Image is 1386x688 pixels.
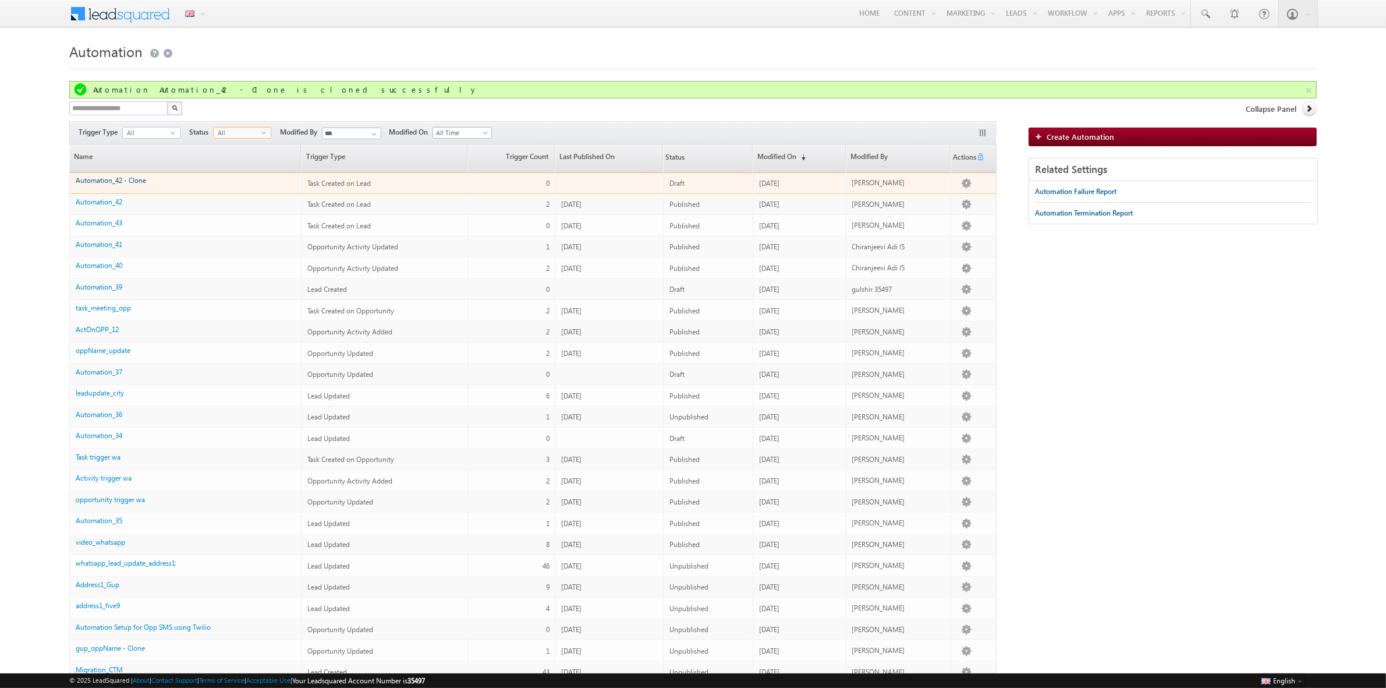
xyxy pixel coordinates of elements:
[561,498,582,506] span: [DATE]
[669,604,708,613] span: Unpublished
[433,127,492,139] a: All Time
[76,644,145,652] a: gup_oppName - Clone
[852,497,945,507] div: [PERSON_NAME]
[951,146,976,171] span: Actions
[546,370,550,379] span: 0
[172,105,178,111] img: Search
[852,603,945,613] div: [PERSON_NAME]
[852,327,945,337] div: [PERSON_NAME]
[307,264,398,273] span: Opportunity Activity Updated
[669,498,700,506] span: Published
[76,176,146,185] a: Automation_42 - Clone
[759,625,779,634] span: [DATE]
[852,178,945,188] div: [PERSON_NAME]
[171,130,180,135] span: select
[76,538,125,546] a: video_whatsapp
[307,349,373,358] span: Opportunity Updated
[561,477,582,485] span: [DATE]
[852,625,945,635] div: [PERSON_NAME]
[76,623,211,631] a: Automation Setup for Opp SMS using Twilio
[852,305,945,316] div: [PERSON_NAME]
[76,346,130,355] a: oppName_update
[246,676,290,684] a: Acceptable Use
[852,412,945,422] div: [PERSON_NAME]
[1047,132,1114,142] span: Create Automation
[759,412,779,421] span: [DATE]
[307,327,392,336] span: Opportunity Activity Added
[852,582,945,592] div: [PERSON_NAME]
[69,42,143,61] span: Automation
[546,349,550,358] span: 2
[546,306,550,315] span: 2
[546,498,550,506] span: 2
[543,668,550,676] span: 43
[669,477,700,485] span: Published
[561,306,582,315] span: [DATE]
[292,676,425,685] span: Your Leadsquared Account Number is
[546,221,550,230] span: 0
[1035,133,1047,140] img: add_icon.png
[189,127,213,137] span: Status
[76,304,131,312] a: task_meeting_opp
[79,127,122,137] span: Trigger Type
[76,559,175,567] a: whatsapp_lead_update_address1
[561,264,582,273] span: [DATE]
[561,604,582,613] span: [DATE]
[669,519,700,528] span: Published
[759,200,779,209] span: [DATE]
[307,604,350,613] span: Lead Updated
[561,455,582,464] span: [DATE]
[759,668,779,676] span: [DATE]
[546,434,550,443] span: 0
[546,455,550,464] span: 3
[76,283,122,291] a: Automation_39
[759,370,779,379] span: [DATE]
[669,540,700,549] span: Published
[669,242,700,251] span: Published
[561,562,582,570] span: [DATE]
[69,675,425,686] span: © 2025 LeadSquared | | | | |
[389,127,433,137] span: Modified On
[546,391,550,400] span: 6
[70,144,300,172] a: Name
[307,391,350,400] span: Lead Updated
[1035,186,1116,197] div: Automation Failure Report
[199,676,244,684] a: Terms of Service
[852,199,945,210] div: [PERSON_NAME]
[555,144,662,172] a: Last Published On
[561,200,582,209] span: [DATE]
[759,391,779,400] span: [DATE]
[76,601,120,610] a: address1_five9
[546,540,550,549] span: 8
[669,179,685,188] span: Draft
[76,218,122,227] a: Automation_43
[759,562,779,570] span: [DATE]
[852,645,945,656] div: [PERSON_NAME]
[433,128,488,138] span: All Time
[852,433,945,443] div: [PERSON_NAME]
[561,540,582,549] span: [DATE]
[307,221,371,230] span: Task Created on Lead
[669,327,700,336] span: Published
[669,412,708,421] span: Unpublished
[759,540,779,549] span: [DATE]
[307,285,347,294] span: Lead Created
[561,668,582,676] span: [DATE]
[1035,208,1133,218] div: Automation Termination Report
[759,285,779,294] span: [DATE]
[546,583,550,591] span: 9
[546,200,550,209] span: 2
[76,197,122,206] a: Automation_42
[753,144,845,172] a: Modified On(sorted descending)
[669,370,685,379] span: Draft
[852,220,945,231] div: [PERSON_NAME]
[307,370,373,379] span: Opportunity Updated
[151,676,197,684] a: Contact Support
[669,625,708,634] span: Unpublished
[76,453,120,461] a: Task trigger wa
[546,264,550,273] span: 2
[302,144,467,172] a: Trigger Type
[759,349,779,358] span: [DATE]
[759,327,779,336] span: [DATE]
[669,455,700,464] span: Published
